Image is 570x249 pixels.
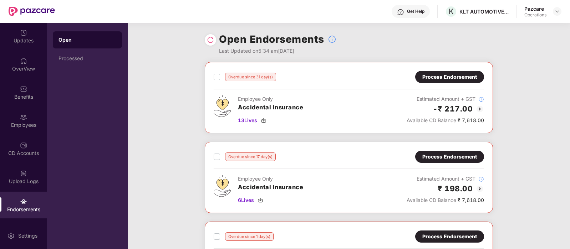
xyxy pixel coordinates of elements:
[475,185,484,193] img: svg+xml;base64,PHN2ZyBpZD0iQmFjay0yMHgyMCIgeG1sbnM9Imh0dHA6Ly93d3cudzMub3JnLzIwMDAvc3ZnIiB3aWR0aD...
[238,175,303,183] div: Employee Only
[238,95,303,103] div: Employee Only
[20,29,27,36] img: svg+xml;base64,PHN2ZyBpZD0iVXBkYXRlZCIgeG1sbnM9Imh0dHA6Ly93d3cudzMub3JnLzIwMDAvc3ZnIiB3aWR0aD0iMj...
[407,196,484,204] div: ₹ 7,618.00
[219,31,324,47] h1: Open Endorsements
[7,232,15,239] img: svg+xml;base64,PHN2ZyBpZD0iU2V0dGluZy0yMHgyMCIgeG1sbnM9Imh0dHA6Ly93d3cudzMub3JnLzIwMDAvc3ZnIiB3aW...
[58,36,116,43] div: Open
[258,197,263,203] img: svg+xml;base64,PHN2ZyBpZD0iRG93bmxvYWQtMzJ4MzIiIHhtbG5zPSJodHRwOi8vd3d3LnczLm9yZy8yMDAwL3N2ZyIgd2...
[238,183,303,192] h3: Accidental Insurance
[20,170,27,177] img: svg+xml;base64,PHN2ZyBpZD0iVXBsb2FkX0xvZ3MiIGRhdGEtbmFtZT0iVXBsb2FkIExvZ3MiIHhtbG5zPSJodHRwOi8vd3...
[407,116,484,124] div: ₹ 7,618.00
[225,73,276,81] div: Overdue since 31 day(s)
[219,47,336,55] div: Last Updated on 5:34 am[DATE]
[207,36,214,43] img: svg+xml;base64,PHN2ZyBpZD0iUmVsb2FkLTMyeDMyIiB4bWxucz0iaHR0cDovL3d3dy53My5vcmcvMjAwMC9zdmciIHdpZH...
[438,183,473,194] h2: ₹ 198.00
[238,196,254,204] span: 6 Lives
[422,153,477,161] div: Process Endorsement
[238,116,257,124] span: 13 Lives
[261,118,266,123] img: svg+xml;base64,PHN2ZyBpZD0iRG93bmxvYWQtMzJ4MzIiIHhtbG5zPSJodHRwOi8vd3d3LnczLm9yZy8yMDAwL3N2ZyIgd2...
[422,233,477,240] div: Process Endorsement
[20,198,27,205] img: svg+xml;base64,PHN2ZyBpZD0iRW5kb3JzZW1lbnRzIiB4bWxucz0iaHR0cDovL3d3dy53My5vcmcvMjAwMC9zdmciIHdpZH...
[238,103,303,112] h3: Accidental Insurance
[407,117,456,123] span: Available CD Balance
[459,8,509,15] div: KLT AUTOMOTIVE AND TUBULAR PRODUCTS LTD
[407,95,484,103] div: Estimated Amount + GST
[524,5,546,12] div: Pazcare
[214,95,231,117] img: svg+xml;base64,PHN2ZyB4bWxucz0iaHR0cDovL3d3dy53My5vcmcvMjAwMC9zdmciIHdpZHRoPSI0OS4zMjEiIGhlaWdodD...
[407,175,484,183] div: Estimated Amount + GST
[225,232,274,241] div: Overdue since 1 day(s)
[20,114,27,121] img: svg+xml;base64,PHN2ZyBpZD0iRW1wbG95ZWVzIiB4bWxucz0iaHR0cDovL3d3dy53My5vcmcvMjAwMC9zdmciIHdpZHRoPS...
[214,175,231,197] img: svg+xml;base64,PHN2ZyB4bWxucz0iaHR0cDovL3d3dy53My5vcmcvMjAwMC9zdmciIHdpZHRoPSI0OS4zMjEiIGhlaWdodD...
[475,105,484,113] img: svg+xml;base64,PHN2ZyBpZD0iQmFjay0yMHgyMCIgeG1sbnM9Imh0dHA6Ly93d3cudzMub3JnLzIwMDAvc3ZnIiB3aWR0aD...
[433,103,473,115] h2: -₹ 217.00
[225,152,276,161] div: Overdue since 17 day(s)
[407,197,456,203] span: Available CD Balance
[20,142,27,149] img: svg+xml;base64,PHN2ZyBpZD0iQ0RfQWNjb3VudHMiIGRhdGEtbmFtZT0iQ0QgQWNjb3VudHMiIHhtbG5zPSJodHRwOi8vd3...
[554,9,560,14] img: svg+xml;base64,PHN2ZyBpZD0iRHJvcGRvd24tMzJ4MzIiIHhtbG5zPSJodHRwOi8vd3d3LnczLm9yZy8yMDAwL3N2ZyIgd2...
[397,9,404,16] img: svg+xml;base64,PHN2ZyBpZD0iSGVscC0zMngzMiIgeG1sbnM9Imh0dHA6Ly93d3cudzMub3JnLzIwMDAvc3ZnIiB3aWR0aD...
[449,7,453,16] span: K
[422,73,477,81] div: Process Endorsement
[20,85,27,93] img: svg+xml;base64,PHN2ZyBpZD0iQmVuZWZpdHMiIHhtbG5zPSJodHRwOi8vd3d3LnczLm9yZy8yMDAwL3N2ZyIgd2lkdGg9Ij...
[16,232,40,239] div: Settings
[328,35,336,43] img: svg+xml;base64,PHN2ZyBpZD0iSW5mb18tXzMyeDMyIiBkYXRhLW5hbWU9IkluZm8gLSAzMngzMiIgeG1sbnM9Imh0dHA6Ly...
[524,12,546,18] div: Operations
[407,9,424,14] div: Get Help
[9,7,55,16] img: New Pazcare Logo
[478,97,484,102] img: svg+xml;base64,PHN2ZyBpZD0iSW5mb18tXzMyeDMyIiBkYXRhLW5hbWU9IkluZm8gLSAzMngzMiIgeG1sbnM9Imh0dHA6Ly...
[478,176,484,182] img: svg+xml;base64,PHN2ZyBpZD0iSW5mb18tXzMyeDMyIiBkYXRhLW5hbWU9IkluZm8gLSAzMngzMiIgeG1sbnM9Imh0dHA6Ly...
[20,57,27,64] img: svg+xml;base64,PHN2ZyBpZD0iSG9tZSIgeG1sbnM9Imh0dHA6Ly93d3cudzMub3JnLzIwMDAvc3ZnIiB3aWR0aD0iMjAiIG...
[58,56,116,61] div: Processed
